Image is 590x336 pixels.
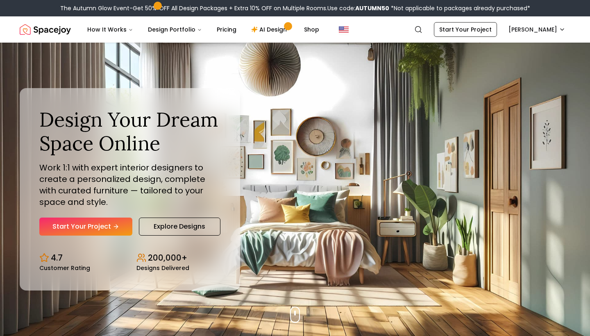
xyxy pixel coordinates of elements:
[297,21,326,38] a: Shop
[60,4,530,12] div: The Autumn Glow Event-Get 50% OFF All Design Packages + Extra 10% OFF on Multiple Rooms.
[39,162,220,208] p: Work 1:1 with expert interior designers to create a personalized design, complete with curated fu...
[141,21,209,38] button: Design Portfolio
[148,252,187,263] p: 200,000+
[245,21,296,38] a: AI Design
[210,21,243,38] a: Pricing
[389,4,530,12] span: *Not applicable to packages already purchased*
[39,218,132,236] a: Start Your Project
[504,22,570,37] button: [PERSON_NAME]
[39,265,90,271] small: Customer Rating
[139,218,220,236] a: Explore Designs
[355,4,389,12] b: AUTUMN50
[20,21,71,38] img: Spacejoy Logo
[136,265,189,271] small: Designs Delivered
[39,245,220,271] div: Design stats
[81,21,326,38] nav: Main
[327,4,389,12] span: Use code:
[39,108,220,155] h1: Design Your Dream Space Online
[339,25,349,34] img: United States
[434,22,497,37] a: Start Your Project
[20,16,570,43] nav: Global
[81,21,140,38] button: How It Works
[51,252,63,263] p: 4.7
[20,21,71,38] a: Spacejoy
